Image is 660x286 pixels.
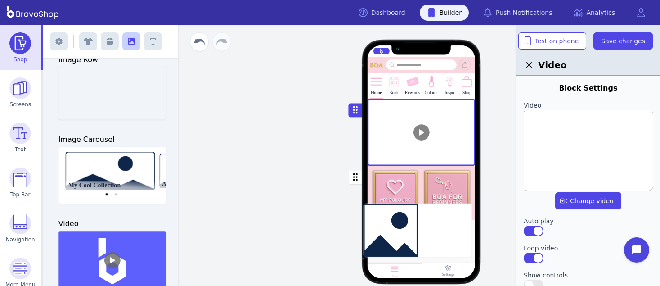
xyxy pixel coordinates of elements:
[518,32,587,50] button: Test on phone
[405,91,420,95] div: Rewards
[15,146,26,153] span: Text
[351,5,413,21] a: Dashboard
[444,91,454,95] div: Inspo
[10,101,31,108] span: Screens
[58,218,166,229] h3: Video
[555,192,621,209] button: Change video
[524,217,653,226] label: Auto play
[593,32,653,50] button: Save changes
[391,274,398,277] div: Home
[524,83,653,94] div: Block Settings
[371,91,382,95] div: Home
[389,91,399,95] div: Book
[524,101,653,110] label: Video
[526,36,579,45] span: Test on phone
[566,5,622,21] a: Analytics
[425,91,438,95] div: Colours
[476,5,559,21] a: Push Notifications
[58,54,166,65] h3: Image Row
[462,91,471,95] div: Shop
[6,236,35,243] span: Navigation
[420,5,469,21] a: Builder
[524,244,653,253] label: Loop video
[13,56,27,63] span: Shop
[524,271,653,280] label: Show controls
[601,36,645,45] span: Save changes
[524,59,653,71] h2: Video
[524,110,653,191] img: Video
[7,6,58,19] img: BravoShop
[58,147,166,204] button: My Cool CollectionAnother Cool One
[58,134,166,145] h3: Image Carousel
[442,272,454,277] div: Settings
[10,191,31,198] span: Top Bar
[563,196,613,205] span: Change video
